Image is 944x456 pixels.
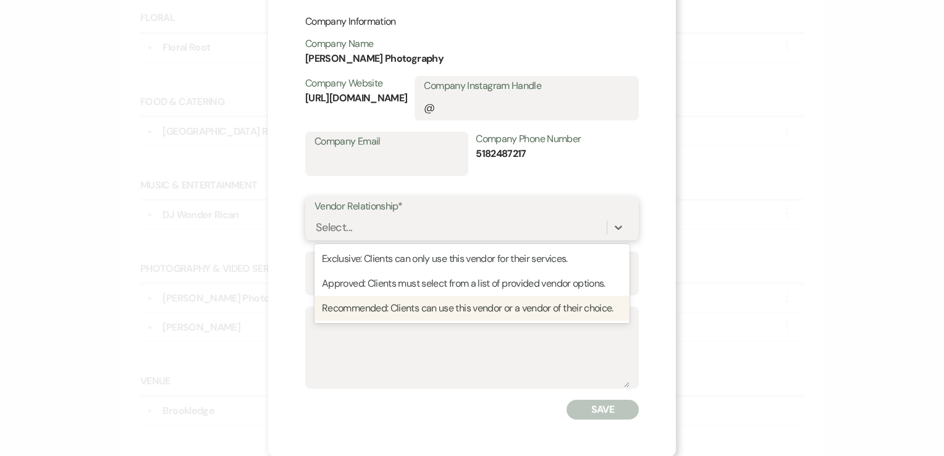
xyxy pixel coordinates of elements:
div: Exclusive: Clients can only use this vendor for their services. [314,247,630,271]
div: Company Website [305,76,407,91]
div: Select... [316,219,352,235]
button: Save [567,400,639,420]
div: Approved: Clients must select from a list of provided vendor options. [314,271,630,296]
strong: [PERSON_NAME] Photography [305,52,444,65]
div: Company Phone Number [476,132,631,146]
div: Company Name [305,36,639,51]
strong: [URL][DOMAIN_NAME] [305,91,407,104]
label: Company Email [314,133,459,151]
label: Company Instagram Handle [424,77,630,95]
div: @ [424,99,434,116]
p: Company Information [305,14,639,30]
label: Vendor Relationship* [314,198,630,216]
div: Recommended: Clients can use this vendor or a vendor of their choice. [314,296,630,321]
strong: 5182487217 [476,147,526,160]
